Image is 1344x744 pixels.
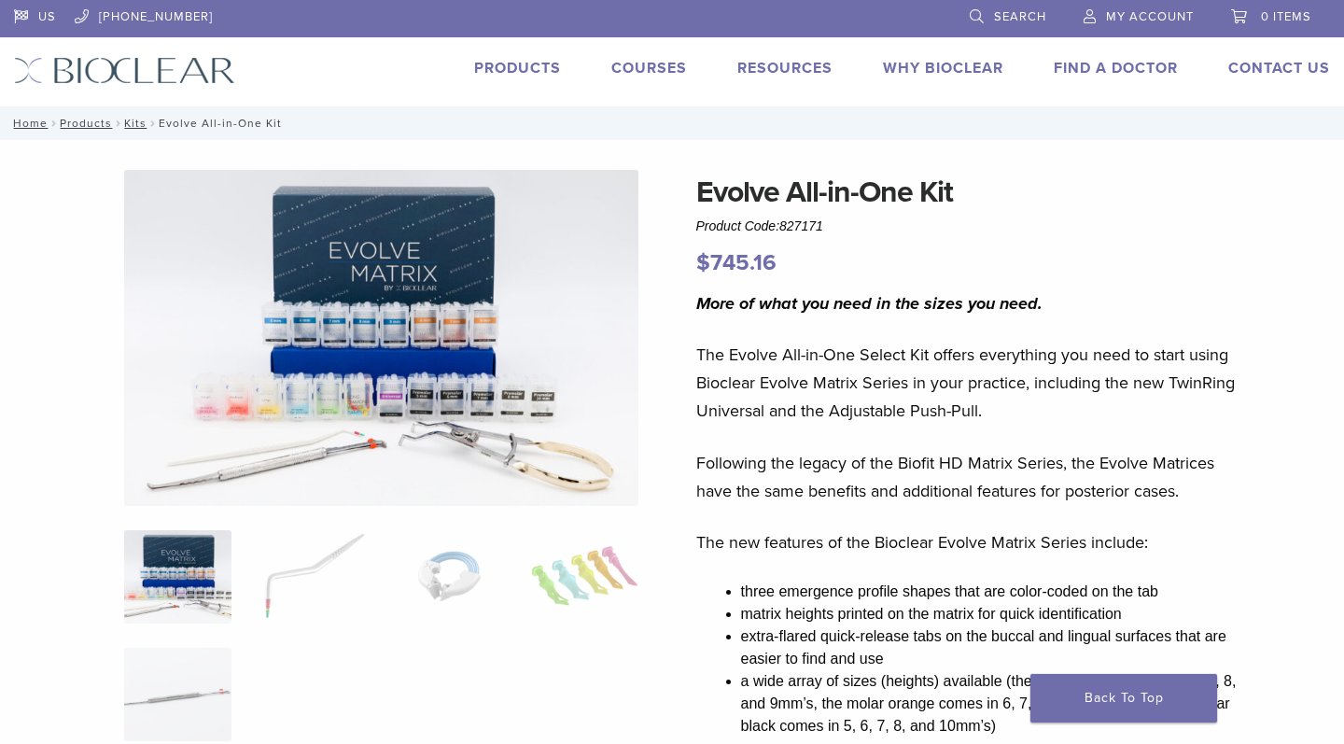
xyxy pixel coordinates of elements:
a: Products [60,117,112,130]
a: Home [7,117,48,130]
li: a wide array of sizes (heights) available (the molar blue comes in 5, 6, 7, 8, and 9mm’s, the mol... [741,670,1245,737]
li: three emergence profile shapes that are color-coded on the tab [741,581,1245,603]
img: Evolve All-in-One Kit - Image 2 [259,530,367,624]
span: / [112,119,124,128]
a: Products [474,59,561,77]
p: The new features of the Bioclear Evolve Matrix Series include: [696,528,1245,556]
img: IMG_0457 [124,170,639,506]
h1: Evolve All-in-One Kit [696,170,1245,215]
span: Search [994,9,1046,24]
span: Product Code: [696,218,823,233]
i: More of what you need in the sizes you need. [696,293,1043,314]
p: Following the legacy of the Biofit HD Matrix Series, the Evolve Matrices have the same benefits a... [696,449,1245,505]
span: $ [696,249,710,276]
a: Why Bioclear [883,59,1003,77]
img: Evolve All-in-One Kit - Image 4 [531,530,638,624]
span: / [147,119,159,128]
a: Back To Top [1030,674,1217,723]
span: 827171 [779,218,823,233]
img: Evolve All-in-One Kit - Image 5 [124,648,231,741]
a: Courses [611,59,687,77]
span: / [48,119,60,128]
bdi: 745.16 [696,249,777,276]
img: IMG_0457-scaled-e1745362001290-300x300.jpg [124,530,231,624]
a: Contact Us [1228,59,1330,77]
a: Resources [737,59,833,77]
p: The Evolve All-in-One Select Kit offers everything you need to start using Bioclear Evolve Matrix... [696,341,1245,425]
span: My Account [1106,9,1194,24]
span: 0 items [1261,9,1311,24]
img: Bioclear [14,57,235,84]
a: Kits [124,117,147,130]
li: extra-flared quick-release tabs on the buccal and lingual surfaces that are easier to find and use [741,625,1245,670]
li: matrix heights printed on the matrix for quick identification [741,603,1245,625]
img: Evolve All-in-One Kit - Image 3 [395,530,502,624]
a: Find A Doctor [1054,59,1178,77]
